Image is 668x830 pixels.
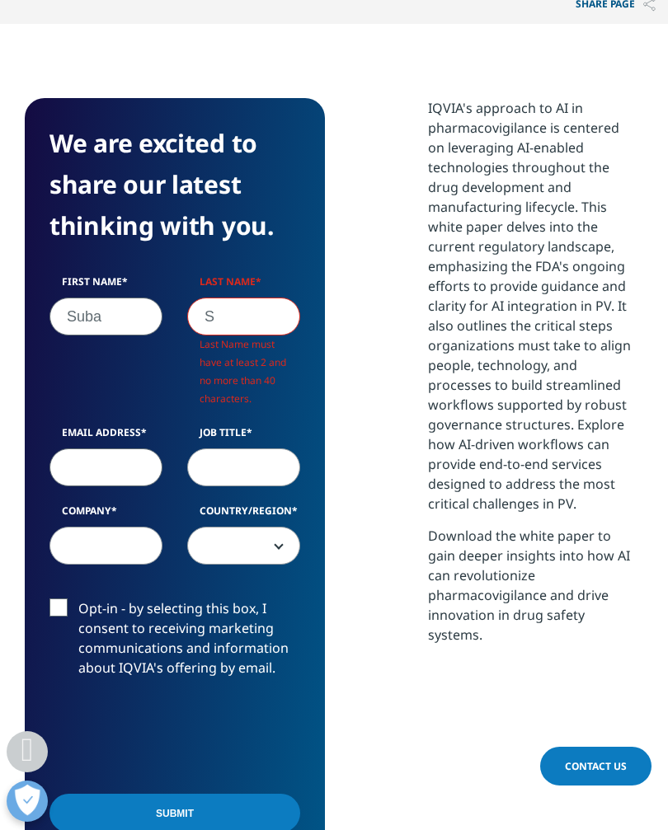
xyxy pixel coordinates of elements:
a: Contact Us [540,747,652,785]
label: Email Address [49,425,162,448]
label: Job Title [187,425,300,448]
label: Country/Region [187,504,300,527]
button: Open Preferences [7,781,48,822]
h4: We are excited to share our latest thinking with you. [49,123,300,246]
span: Last Name must have at least 2 and no more than 40 characters. [200,337,286,406]
label: First Name [49,274,162,298]
label: Company [49,504,162,527]
p: Download the white paper to gain deeper insights into how AI can revolutionize pharmacovigilance ... [428,526,631,657]
iframe: reCAPTCHA [49,704,300,768]
span: Contact Us [565,759,627,773]
p: IQVIA's approach to AI in pharmacovigilance is centered on leveraging AI-enabled technologies thr... [428,98,631,526]
label: Opt-in - by selecting this box, I consent to receiving marketing communications and information a... [49,598,300,687]
label: Last Name [187,274,300,298]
